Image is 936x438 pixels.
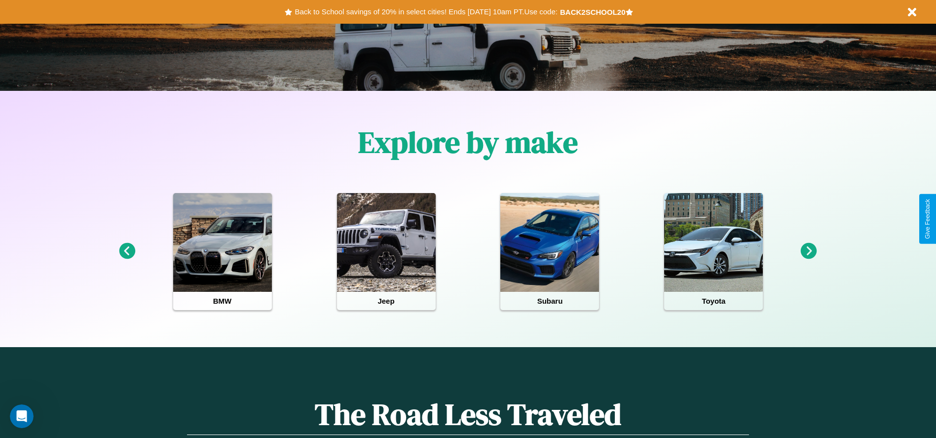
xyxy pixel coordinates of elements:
[10,404,34,428] iframe: Intercom live chat
[664,292,763,310] h4: Toyota
[337,292,436,310] h4: Jeep
[924,199,931,239] div: Give Feedback
[292,5,560,19] button: Back to School savings of 20% in select cities! Ends [DATE] 10am PT.Use code:
[500,292,599,310] h4: Subaru
[187,394,749,435] h1: The Road Less Traveled
[560,8,626,16] b: BACK2SCHOOL20
[173,292,272,310] h4: BMW
[358,122,578,162] h1: Explore by make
